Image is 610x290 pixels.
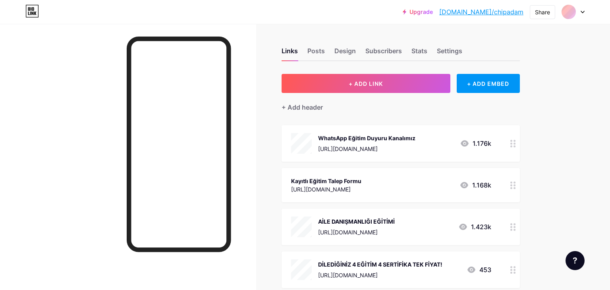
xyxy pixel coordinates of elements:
div: [URL][DOMAIN_NAME] [318,271,442,279]
div: [URL][DOMAIN_NAME] [318,228,395,236]
div: 453 [467,265,491,275]
a: Upgrade [403,9,433,15]
div: Posts [307,46,325,60]
div: 1.423k [458,222,491,232]
div: [URL][DOMAIN_NAME] [318,145,415,153]
button: + ADD LINK [282,74,450,93]
a: [DOMAIN_NAME]/chipadam [439,7,523,17]
div: WhatsApp Eğitim Duyuru Kanalımız [318,134,415,142]
span: + ADD LINK [349,80,383,87]
div: 1.176k [460,139,491,148]
div: Stats [411,46,427,60]
div: DİLEDİĞİNİZ 4 EĞİTİM 4 SERTİFİKA TEK FİYAT! [318,260,442,269]
div: Design [334,46,356,60]
div: Settings [437,46,462,60]
div: + Add header [282,102,323,112]
div: 1.168k [459,180,491,190]
div: AİLE DANIŞMANLIĞI EĞİTİMİ [318,217,395,226]
div: Links [282,46,298,60]
div: Share [535,8,550,16]
div: + ADD EMBED [457,74,520,93]
div: [URL][DOMAIN_NAME] [291,185,361,193]
div: Subscribers [365,46,402,60]
div: Kayıtlı Eğitim Talep Formu [291,177,361,185]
